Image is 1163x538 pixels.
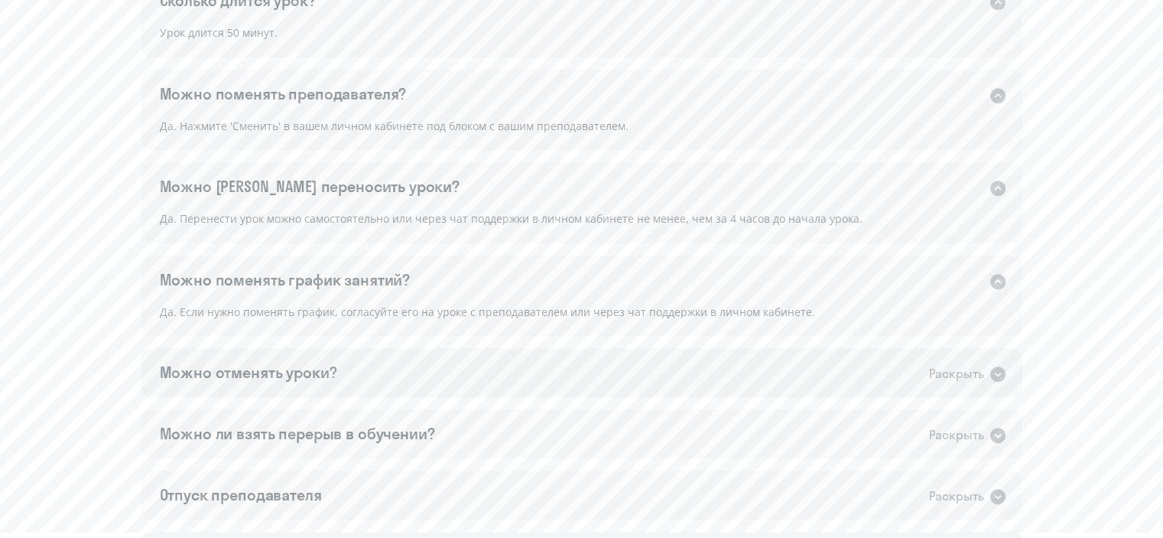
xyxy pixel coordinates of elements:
[929,487,984,506] div: Раскрыть
[929,426,984,445] div: Раскрыть
[141,117,1022,151] div: Да. Нажмите 'Сменить' в вашем личном кабинете под блоком с вашим преподавателем.
[141,303,1022,337] div: Да. Если нужно поменять график, согласуйте его на уроке с преподавателем или через чат поддержки ...
[141,24,1022,57] div: Урок длится 50 минут.
[141,210,1022,243] div: Да. Перенести урок можно самостоятельно или через чат поддержки в личном кабинете не менее, чем з...
[160,83,407,105] div: Можно поменять преподавателя?
[929,364,984,383] div: Раскрыть
[160,269,411,291] div: Можно поменять график занятий?
[160,423,435,445] div: Можно ли взять перерыв в обучении?
[160,484,322,506] div: Отпуск преподавателя
[160,176,460,197] div: Можно [PERSON_NAME] переносить уроки?
[160,362,337,383] div: Можно отменять уроки?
